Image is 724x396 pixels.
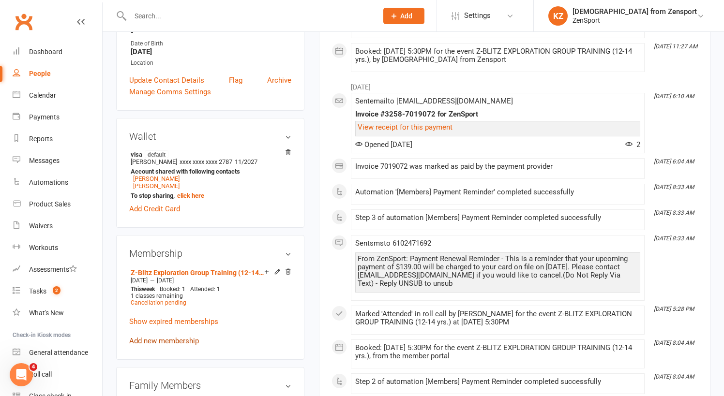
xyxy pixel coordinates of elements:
a: Add new membership [129,337,199,345]
a: Messages [13,150,102,172]
i: [DATE] 8:04 AM [654,339,694,346]
div: Calendar [29,91,56,99]
a: Automations [13,172,102,193]
a: Flag [229,74,242,86]
div: From ZenSport: Payment Renewal Reminder - This is a reminder that your upcoming payment of $139.0... [358,255,638,288]
i: [DATE] 11:27 AM [654,43,697,50]
div: Assessments [29,265,77,273]
a: Calendar [13,85,102,106]
span: This [131,286,142,293]
i: [DATE] 8:33 AM [654,209,694,216]
a: Cancellation pending [131,299,186,306]
div: Roll call [29,370,52,378]
div: Step 2 of automation [Members] Payment Reminder completed successfully [355,378,640,386]
h3: Wallet [129,131,291,142]
a: Roll call [13,364,102,385]
strong: visa [131,150,287,158]
a: Show expired memberships [129,317,218,326]
a: Product Sales [13,193,102,215]
div: Waivers [29,222,53,230]
span: 2 [53,286,60,294]
span: Settings [464,5,491,27]
div: Reports [29,135,53,143]
li: [DATE] [332,77,698,92]
a: Dashboard [13,41,102,63]
a: Waivers [13,215,102,237]
i: [DATE] 8:04 AM [654,373,694,380]
span: Attended: 1 [190,286,220,293]
div: ZenSport [573,16,697,25]
h3: Family Members [129,380,291,391]
span: [DATE] [131,277,148,284]
div: Product Sales [29,200,71,208]
div: What's New [29,309,64,317]
a: Update Contact Details [129,74,204,86]
a: [PERSON_NAME] [133,182,180,190]
i: [DATE] 6:04 AM [654,158,694,165]
div: General attendance [29,349,88,356]
i: [DATE] 6:10 AM [654,93,694,100]
a: People [13,63,102,85]
i: [DATE] 5:28 PM [654,306,694,312]
a: [PERSON_NAME] [133,175,180,182]
a: Payments [13,106,102,128]
strong: To stop sharing, [131,192,287,199]
div: Workouts [29,244,58,251]
span: Sent sms to 6102471692 [355,239,431,248]
a: View receipt for this payment [358,123,452,132]
a: Manage Comms Settings [129,86,211,98]
span: 11/2027 [235,158,257,165]
div: Step 3 of automation [Members] Payment Reminder completed successfully [355,214,640,222]
a: Clubworx [12,10,36,34]
i: [DATE] 8:33 AM [654,184,694,191]
a: Z-Blitz Exploration Group Training (12-14 yrs.) - 1 Athlete (2Xs per week) [131,269,264,277]
span: Sent email to [EMAIL_ADDRESS][DOMAIN_NAME] [355,97,513,105]
span: Add [400,12,412,20]
div: Booked: [DATE] 5:30PM for the event Z-BLITZ EXPLORATION GROUP TRAINING (12-14 yrs.), by [DEMOGRAP... [355,47,640,64]
div: Tasks [29,287,46,295]
span: [DATE] [157,277,174,284]
div: [DEMOGRAPHIC_DATA] from Zensport [573,7,697,16]
strong: [DATE] [131,47,291,56]
strong: Account shared with following contacts [131,168,287,175]
div: Dashboard [29,48,62,56]
div: People [29,70,51,77]
div: Invoice #3258-7019072 for ZenSport [355,110,640,118]
iframe: Intercom live chat [10,363,33,386]
a: Add Credit Card [129,203,180,215]
div: Date of Birth [131,39,291,48]
a: Reports [13,128,102,150]
span: Opened [DATE] [355,140,412,149]
span: Booked: 1 [160,286,185,293]
div: Marked 'Attended' in roll call by [PERSON_NAME] for the event Z-BLITZ EXPLORATION GROUP TRAINING ... [355,310,640,326]
a: What's New [13,302,102,324]
a: Workouts [13,237,102,259]
span: default [145,150,168,158]
span: xxxx xxxx xxxx 2787 [180,158,232,165]
span: 2 [625,140,640,149]
a: click here [177,192,204,199]
div: week [128,286,157,293]
a: Tasks 2 [13,280,102,302]
div: Messages [29,157,60,164]
span: 4 [30,363,37,371]
div: Automations [29,178,68,186]
div: Location [131,59,291,68]
div: Automation '[Members] Payment Reminder' completed successfully [355,188,640,196]
strong: - [131,28,291,37]
h3: Membership [129,248,291,259]
div: KZ [548,6,568,26]
input: Search... [127,9,371,23]
a: General attendance kiosk mode [13,342,102,364]
i: [DATE] 8:33 AM [654,235,694,242]
div: — [128,277,291,284]
span: 1 classes remaining [131,293,183,299]
a: Archive [267,74,291,86]
a: Assessments [13,259,102,280]
li: [PERSON_NAME] [129,149,291,201]
div: Booked: [DATE] 5:30PM for the event Z-BLITZ EXPLORATION GROUP TRAINING (12-14 yrs.), from the mem... [355,344,640,360]
div: Invoice 7019072 was marked as paid by the payment provider [355,162,640,171]
button: Add [383,8,424,24]
div: Payments [29,113,60,121]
